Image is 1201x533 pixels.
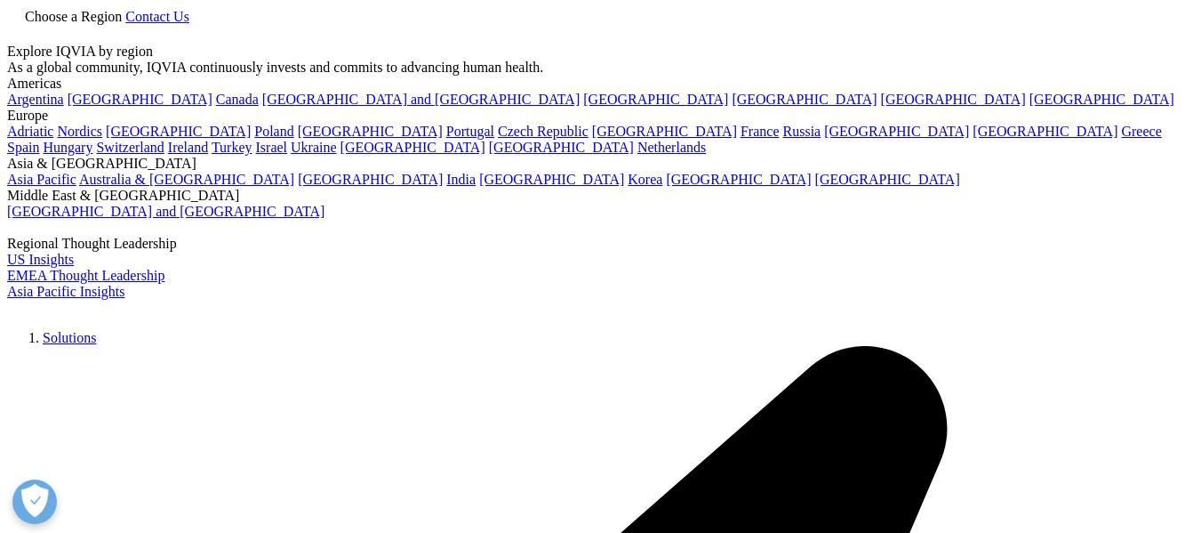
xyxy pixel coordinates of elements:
[256,140,288,155] a: Israel
[7,76,1194,92] div: Americas
[7,156,1194,172] div: Asia & [GEOGRAPHIC_DATA]
[7,284,124,299] a: Asia Pacific Insights
[96,140,164,155] a: Switzerland
[340,140,485,155] a: [GEOGRAPHIC_DATA]
[298,124,443,139] a: [GEOGRAPHIC_DATA]
[7,108,1194,124] div: Europe
[583,92,728,107] a: [GEOGRAPHIC_DATA]
[43,140,92,155] a: Hungary
[7,236,1194,252] div: Regional Thought Leadership
[43,330,96,345] a: Solutions
[7,204,324,219] a: [GEOGRAPHIC_DATA] and [GEOGRAPHIC_DATA]
[7,60,1194,76] div: As a global community, IQVIA continuously invests and commits to advancing human health.
[783,124,821,139] a: Russia
[7,252,74,267] a: US Insights
[168,140,208,155] a: Ireland
[741,124,780,139] a: France
[7,268,164,283] a: EMEA Thought Leadership
[7,44,1194,60] div: Explore IQVIA by region
[7,172,76,187] a: Asia Pacific
[68,92,212,107] a: [GEOGRAPHIC_DATA]
[1029,92,1174,107] a: [GEOGRAPHIC_DATA]
[815,172,960,187] a: [GEOGRAPHIC_DATA]
[12,480,57,524] button: Open Preferences
[106,124,251,139] a: [GEOGRAPHIC_DATA]
[881,92,1026,107] a: [GEOGRAPHIC_DATA]
[79,172,294,187] a: Australia & [GEOGRAPHIC_DATA]
[446,124,494,139] a: Portugal
[489,140,634,155] a: [GEOGRAPHIC_DATA]
[637,140,706,155] a: Netherlands
[1121,124,1161,139] a: Greece
[25,9,122,24] span: Choose a Region
[7,92,64,107] a: Argentina
[592,124,737,139] a: [GEOGRAPHIC_DATA]
[628,172,662,187] a: Korea
[125,9,189,24] a: Contact Us
[824,124,969,139] a: [GEOGRAPHIC_DATA]
[973,124,1117,139] a: [GEOGRAPHIC_DATA]
[7,140,39,155] a: Spain
[216,92,259,107] a: Canada
[7,124,53,139] a: Adriatic
[291,140,337,155] a: Ukraine
[479,172,624,187] a: [GEOGRAPHIC_DATA]
[446,172,476,187] a: India
[57,124,102,139] a: Nordics
[298,172,443,187] a: [GEOGRAPHIC_DATA]
[666,172,811,187] a: [GEOGRAPHIC_DATA]
[498,124,588,139] a: Czech Republic
[732,92,877,107] a: [GEOGRAPHIC_DATA]
[262,92,580,107] a: [GEOGRAPHIC_DATA] and [GEOGRAPHIC_DATA]
[254,124,293,139] a: Poland
[212,140,252,155] a: Turkey
[7,188,1194,204] div: Middle East & [GEOGRAPHIC_DATA]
